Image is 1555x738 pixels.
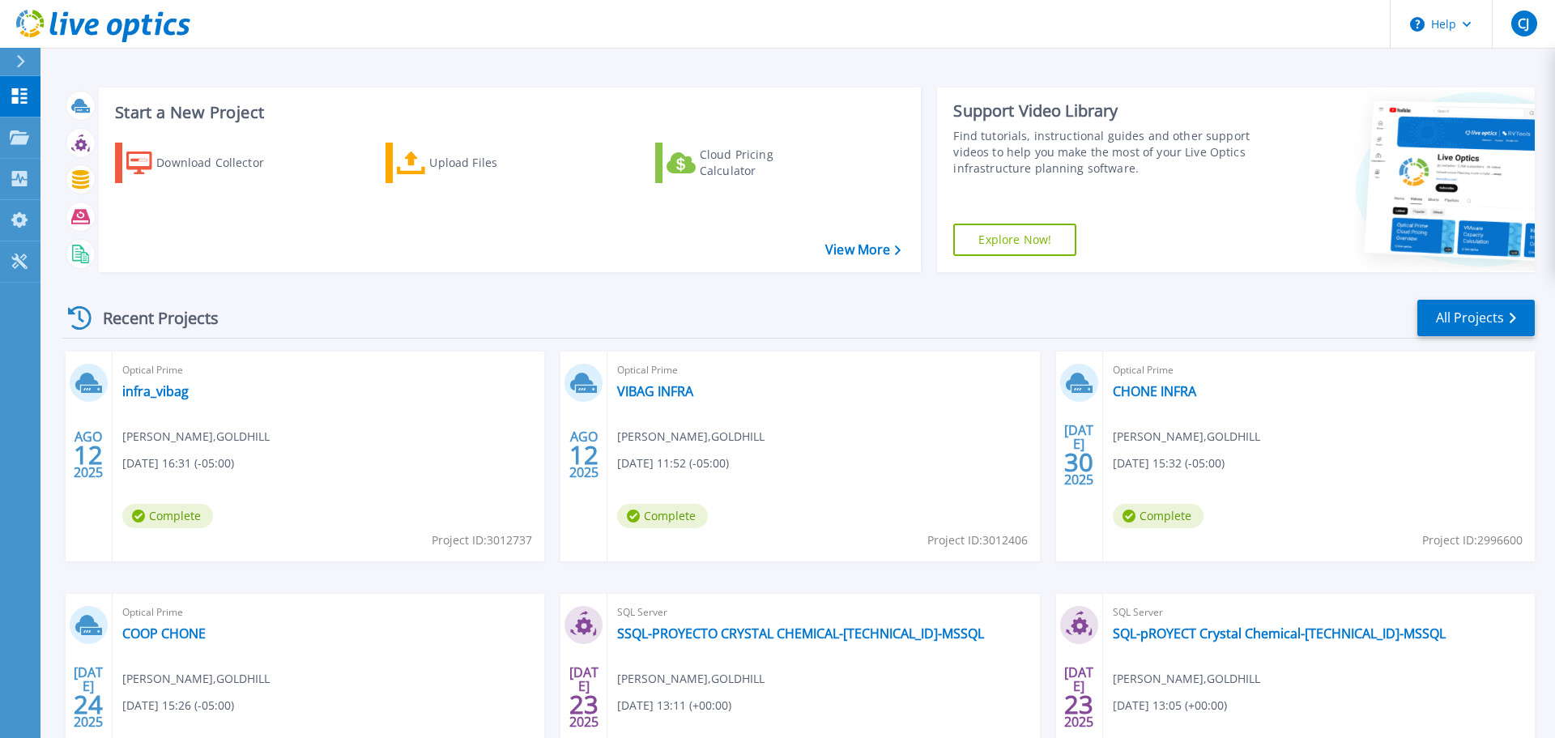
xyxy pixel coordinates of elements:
[74,697,103,711] span: 24
[617,604,1029,621] span: SQL Server
[122,383,189,399] a: infra_vibag
[74,448,103,462] span: 12
[617,625,984,642] a: SSQL-PROYECTO CRYSTAL CHEMICAL-[TECHNICAL_ID]-MSSQL
[617,504,708,528] span: Complete
[1113,454,1225,472] span: [DATE] 15:32 (-05:00)
[122,625,206,642] a: COOP CHONE
[1113,504,1204,528] span: Complete
[569,448,599,462] span: 12
[1064,697,1093,711] span: 23
[1113,361,1525,379] span: Optical Prime
[953,128,1258,177] div: Find tutorials, instructional guides and other support videos to help you make the most of your L...
[700,147,829,179] div: Cloud Pricing Calculator
[1063,668,1094,727] div: [DATE] 2025
[1422,531,1523,549] span: Project ID: 2996600
[1113,604,1525,621] span: SQL Server
[617,383,693,399] a: VIBAG INFRA
[122,604,535,621] span: Optical Prime
[122,454,234,472] span: [DATE] 16:31 (-05:00)
[569,425,599,484] div: AGO 2025
[953,224,1076,256] a: Explore Now!
[617,697,731,715] span: [DATE] 13:11 (+00:00)
[73,668,104,727] div: [DATE] 2025
[122,670,270,688] span: [PERSON_NAME] , GOLDHILL
[569,668,599,727] div: [DATE] 2025
[1113,428,1260,446] span: [PERSON_NAME] , GOLDHILL
[953,100,1258,122] div: Support Video Library
[1113,625,1446,642] a: SQL-pROYECT Crystal Chemical-[TECHNICAL_ID]-MSSQL
[115,143,296,183] a: Download Collector
[1113,670,1260,688] span: [PERSON_NAME] , GOLDHILL
[617,670,765,688] span: [PERSON_NAME] , GOLDHILL
[115,104,901,122] h3: Start a New Project
[429,147,559,179] div: Upload Files
[122,504,213,528] span: Complete
[62,298,241,338] div: Recent Projects
[1518,17,1529,30] span: CJ
[1113,383,1196,399] a: CHONE INFRA
[825,242,901,258] a: View More
[1064,455,1093,469] span: 30
[156,147,286,179] div: Download Collector
[122,361,535,379] span: Optical Prime
[655,143,836,183] a: Cloud Pricing Calculator
[386,143,566,183] a: Upload Files
[1063,425,1094,484] div: [DATE] 2025
[569,697,599,711] span: 23
[617,361,1029,379] span: Optical Prime
[122,697,234,715] span: [DATE] 15:26 (-05:00)
[73,425,104,484] div: AGO 2025
[1113,697,1227,715] span: [DATE] 13:05 (+00:00)
[617,454,729,472] span: [DATE] 11:52 (-05:00)
[927,531,1028,549] span: Project ID: 3012406
[617,428,765,446] span: [PERSON_NAME] , GOLDHILL
[1417,300,1535,336] a: All Projects
[432,531,532,549] span: Project ID: 3012737
[122,428,270,446] span: [PERSON_NAME] , GOLDHILL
